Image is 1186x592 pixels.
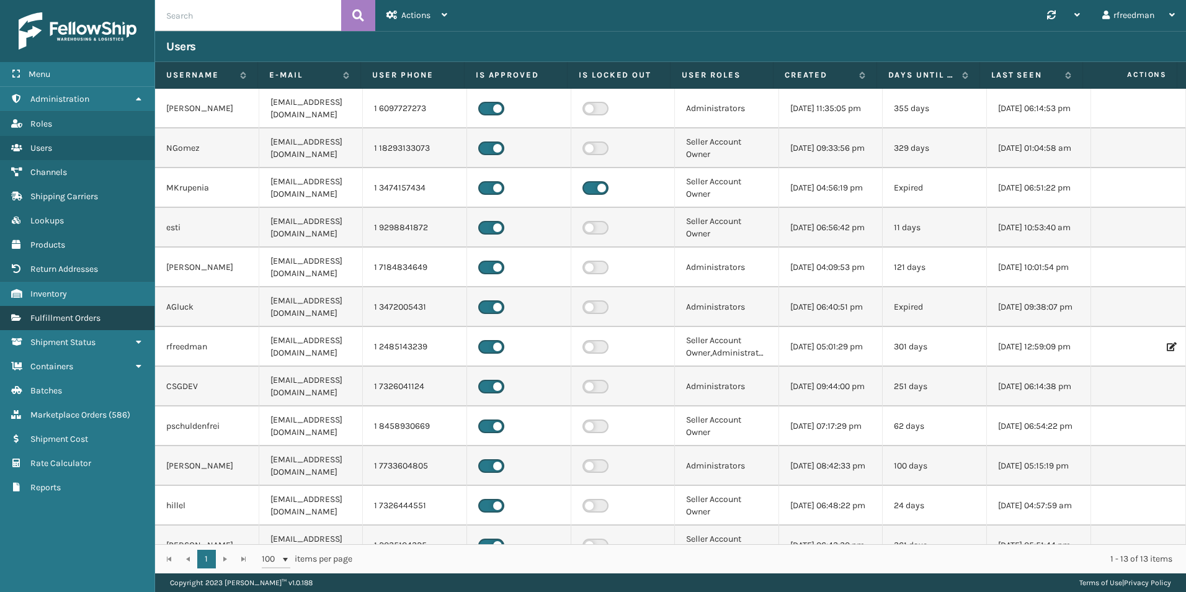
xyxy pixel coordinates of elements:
[259,526,363,565] td: [EMAIL_ADDRESS][DOMAIN_NAME]
[682,70,762,81] label: User Roles
[779,446,883,486] td: [DATE] 08:42:33 pm
[30,191,98,202] span: Shipping Carriers
[779,168,883,208] td: [DATE] 04:56:19 pm
[779,287,883,327] td: [DATE] 06:40:51 pm
[30,94,89,104] span: Administration
[363,168,467,208] td: 1 3474157434
[1079,578,1122,587] a: Terms of Use
[987,526,1091,565] td: [DATE] 05:51:44 pm
[372,70,452,81] label: User phone
[883,248,987,287] td: 121 days
[30,361,73,372] span: Containers
[675,446,779,486] td: Administrators
[30,264,98,274] span: Return Addresses
[370,553,1172,565] div: 1 - 13 of 13 items
[363,446,467,486] td: 1 7733604805
[30,458,91,469] span: Rate Calculator
[155,287,259,327] td: AGluck
[675,248,779,287] td: Administrators
[262,550,352,568] span: items per page
[155,327,259,367] td: rfreedman
[779,526,883,565] td: [DATE] 06:43:30 pm
[363,406,467,446] td: 1 8458930669
[363,208,467,248] td: 1 9298841872
[883,486,987,526] td: 24 days
[987,446,1091,486] td: [DATE] 05:15:19 pm
[30,410,107,420] span: Marketplace Orders
[262,553,280,565] span: 100
[166,39,196,54] h3: Users
[363,128,467,168] td: 1 18293133073
[675,367,779,406] td: Administrators
[155,406,259,446] td: pschuldenfrei
[30,119,52,129] span: Roles
[30,289,67,299] span: Inventory
[109,410,130,420] span: ( 586 )
[166,70,234,81] label: Username
[987,248,1091,287] td: [DATE] 10:01:54 pm
[401,10,430,20] span: Actions
[779,128,883,168] td: [DATE] 09:33:56 pm
[675,168,779,208] td: Seller Account Owner
[30,313,100,323] span: Fulfillment Orders
[779,486,883,526] td: [DATE] 06:48:22 pm
[883,208,987,248] td: 11 days
[883,287,987,327] td: Expired
[259,486,363,526] td: [EMAIL_ADDRESS][DOMAIN_NAME]
[883,327,987,367] td: 301 days
[779,367,883,406] td: [DATE] 09:44:00 pm
[155,128,259,168] td: NGomez
[675,406,779,446] td: Seller Account Owner
[363,367,467,406] td: 1 7326041124
[991,70,1059,81] label: Last Seen
[155,89,259,128] td: [PERSON_NAME]
[883,89,987,128] td: 355 days
[259,208,363,248] td: [EMAIL_ADDRESS][DOMAIN_NAME]
[269,70,337,81] label: E-mail
[30,215,64,226] span: Lookups
[259,287,363,327] td: [EMAIL_ADDRESS][DOMAIN_NAME]
[155,168,259,208] td: MKrupenia
[779,208,883,248] td: [DATE] 06:56:42 pm
[987,287,1091,327] td: [DATE] 09:38:07 pm
[155,248,259,287] td: [PERSON_NAME]
[259,446,363,486] td: [EMAIL_ADDRESS][DOMAIN_NAME]
[30,143,52,153] span: Users
[675,526,779,565] td: Seller Account Owner,Administrators
[155,208,259,248] td: esti
[779,89,883,128] td: [DATE] 11:35:05 pm
[883,128,987,168] td: 329 days
[155,446,259,486] td: [PERSON_NAME]
[883,367,987,406] td: 251 days
[259,248,363,287] td: [EMAIL_ADDRESS][DOMAIN_NAME]
[883,526,987,565] td: 361 days
[675,89,779,128] td: Administrators
[363,526,467,565] td: 1 2035104325
[987,89,1091,128] td: [DATE] 06:14:53 pm
[883,168,987,208] td: Expired
[883,446,987,486] td: 100 days
[30,240,65,250] span: Products
[29,69,50,79] span: Menu
[987,327,1091,367] td: [DATE] 12:59:09 pm
[883,406,987,446] td: 62 days
[155,367,259,406] td: CSGDEV
[675,486,779,526] td: Seller Account Owner
[675,287,779,327] td: Administrators
[675,208,779,248] td: Seller Account Owner
[170,573,313,592] p: Copyright 2023 [PERSON_NAME]™ v 1.0.188
[675,128,779,168] td: Seller Account Owner
[259,168,363,208] td: [EMAIL_ADDRESS][DOMAIN_NAME]
[888,70,956,81] label: Days until password expires
[1167,343,1174,351] i: Edit
[155,526,259,565] td: [PERSON_NAME]
[779,248,883,287] td: [DATE] 04:09:53 pm
[987,486,1091,526] td: [DATE] 04:57:59 am
[1087,65,1174,85] span: Actions
[19,12,136,50] img: logo
[259,327,363,367] td: [EMAIL_ADDRESS][DOMAIN_NAME]
[259,406,363,446] td: [EMAIL_ADDRESS][DOMAIN_NAME]
[363,89,467,128] td: 1 6097727273
[779,327,883,367] td: [DATE] 05:01:29 pm
[987,208,1091,248] td: [DATE] 10:53:40 am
